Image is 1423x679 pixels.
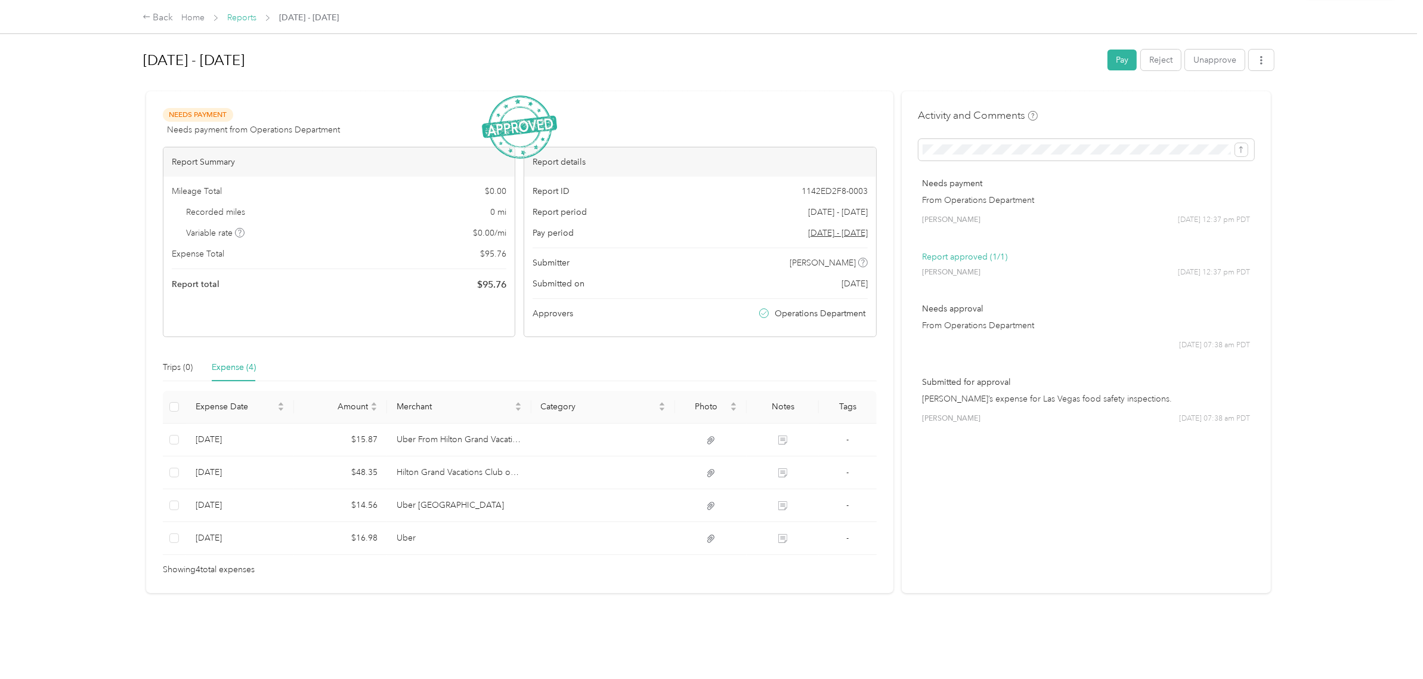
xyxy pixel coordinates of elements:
[163,108,233,122] span: Needs Payment
[923,215,981,226] span: [PERSON_NAME]
[277,406,284,413] span: caret-down
[923,194,1250,206] p: From Operations Department
[477,277,506,292] span: $ 95.76
[163,563,255,576] span: Showing 4 total expenses
[524,147,876,177] div: Report details
[533,257,570,269] span: Submitter
[172,278,219,291] span: Report total
[1179,340,1250,351] span: [DATE] 07:38 am PDT
[808,206,868,218] span: [DATE] - [DATE]
[143,11,174,25] div: Back
[196,402,275,412] span: Expense Date
[490,206,506,218] span: 0 mi
[819,391,877,424] th: Tags
[918,108,1038,123] h4: Activity and Comments
[923,177,1250,190] p: Needs payment
[186,456,294,489] td: 8-27-2025
[808,227,868,239] span: Go to pay period
[819,456,877,489] td: -
[212,361,256,374] div: Expense (4)
[387,456,531,489] td: Hilton Grand Vacations Club on the Las Vegas Strip
[923,303,1250,315] p: Needs approval
[531,391,675,424] th: Category
[923,319,1250,332] p: From Operations Department
[819,522,877,555] td: -
[163,147,515,177] div: Report Summary
[279,11,339,24] span: [DATE] - [DATE]
[304,402,369,412] span: Amount
[923,267,981,278] span: [PERSON_NAME]
[187,227,245,239] span: Variable rate
[515,400,522,408] span: caret-up
[186,522,294,555] td: 8-26-2025
[923,376,1250,388] p: Submitted for approval
[802,185,868,197] span: 1142ED2F8-0003
[163,361,193,374] div: Trips (0)
[485,185,506,197] span: $ 0.00
[533,277,584,290] span: Submitted on
[846,500,849,510] span: -
[1108,50,1137,70] button: Pay
[482,95,557,159] img: ApprovedStamp
[172,248,224,260] span: Expense Total
[387,424,531,456] td: Uber From Hilton Grand Vacation
[167,124,340,136] span: Needs payment from Operations Department
[186,424,294,456] td: 8-27-2025
[473,227,506,239] span: $ 0.00 / mi
[1178,215,1250,226] span: [DATE] 12:37 pm PDT
[730,406,737,413] span: caret-down
[277,400,284,408] span: caret-up
[923,251,1250,263] p: Report approved (1/1)
[923,413,981,424] span: [PERSON_NAME]
[541,402,656,412] span: Category
[533,227,574,239] span: Pay period
[143,46,1099,75] h1: Aug 25 - 31, 2025
[846,467,849,477] span: -
[1313,17,1384,32] p: Report updated
[480,248,506,260] span: $ 95.76
[397,402,512,412] span: Merchant
[187,206,246,218] span: Recorded miles
[1141,50,1181,70] button: Reject
[819,489,877,522] td: -
[675,391,747,424] th: Photo
[1178,267,1250,278] span: [DATE] 12:37 pm PDT
[747,391,819,424] th: Notes
[846,533,849,543] span: -
[819,424,877,456] td: -
[658,400,666,408] span: caret-up
[294,489,388,522] td: $14.56
[186,391,294,424] th: Expense Date
[533,206,587,218] span: Report period
[370,406,378,413] span: caret-down
[294,522,388,555] td: $16.98
[1356,612,1423,679] iframe: Everlance-gr Chat Button Frame
[923,393,1250,405] p: [PERSON_NAME]’s expense for Las Vegas food safety inspections.
[227,13,256,23] a: Reports
[730,400,737,408] span: caret-up
[790,257,856,269] span: [PERSON_NAME]
[685,402,728,412] span: Photo
[387,522,531,555] td: Uber
[658,406,666,413] span: caret-down
[387,391,531,424] th: Merchant
[828,402,867,412] div: Tags
[1185,50,1245,70] button: Unapprove
[294,391,388,424] th: Amount
[533,185,570,197] span: Report ID
[775,307,865,320] span: Operations Department
[846,434,849,445] span: -
[387,489,531,522] td: Uber Miracle Mile To Hotel
[1179,413,1250,424] span: [DATE] 07:38 am PDT
[294,456,388,489] td: $48.35
[515,406,522,413] span: caret-down
[842,277,868,290] span: [DATE]
[370,400,378,408] span: caret-up
[181,13,205,23] a: Home
[172,185,222,197] span: Mileage Total
[186,489,294,522] td: 8-27-2025
[533,307,573,320] span: Approvers
[294,424,388,456] td: $15.87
